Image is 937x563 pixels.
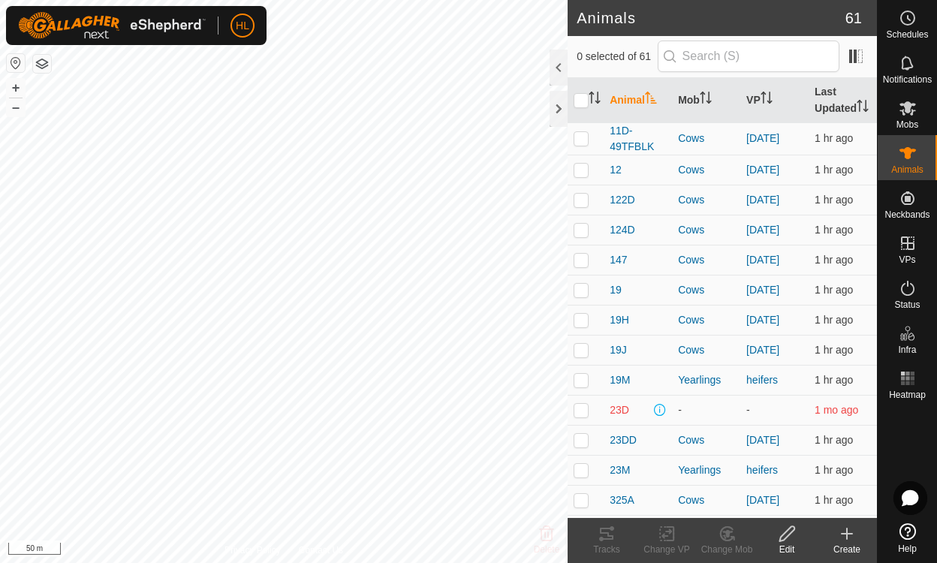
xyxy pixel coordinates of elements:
[746,254,779,266] a: [DATE]
[894,300,920,309] span: Status
[577,49,657,65] span: 0 selected of 61
[809,78,877,123] th: Last Updated
[604,78,672,123] th: Animal
[678,432,734,448] div: Cows
[815,374,853,386] span: 21 Aug 2025, 5:05 pm
[746,224,779,236] a: [DATE]
[610,402,629,418] span: 23D
[678,131,734,146] div: Cows
[678,342,734,358] div: Cows
[898,544,917,553] span: Help
[637,543,697,556] div: Change VP
[746,404,750,416] app-display-virtual-paddock-transition: -
[678,192,734,208] div: Cows
[815,494,853,506] span: 21 Aug 2025, 5:05 pm
[746,194,779,206] a: [DATE]
[878,517,937,559] a: Help
[761,94,773,106] p-sorticon: Activate to sort
[815,404,858,416] span: 28 June 2025, 12:04 pm
[883,75,932,84] span: Notifications
[678,462,734,478] div: Yearlings
[884,210,929,219] span: Neckbands
[610,432,637,448] span: 23DD
[678,222,734,238] div: Cows
[740,78,809,123] th: VP
[299,543,343,557] a: Contact Us
[678,492,734,508] div: Cows
[700,94,712,106] p-sorticon: Activate to sort
[645,94,657,106] p-sorticon: Activate to sort
[746,344,779,356] a: [DATE]
[815,344,853,356] span: 21 Aug 2025, 5:05 pm
[845,7,862,29] span: 61
[658,41,839,72] input: Search (S)
[857,102,869,114] p-sorticon: Activate to sort
[889,390,926,399] span: Heatmap
[815,194,853,206] span: 21 Aug 2025, 5:04 pm
[224,543,281,557] a: Privacy Policy
[610,222,634,238] span: 124D
[815,434,853,446] span: 21 Aug 2025, 5:04 pm
[896,120,918,129] span: Mobs
[817,543,877,556] div: Create
[815,464,853,476] span: 21 Aug 2025, 5:04 pm
[678,312,734,328] div: Cows
[746,374,778,386] a: heifers
[610,312,629,328] span: 19H
[577,9,845,27] h2: Animals
[891,165,923,174] span: Animals
[746,314,779,326] a: [DATE]
[33,55,51,73] button: Map Layers
[746,164,779,176] a: [DATE]
[7,79,25,97] button: +
[610,123,666,155] span: 11D-49TFBLK
[815,164,853,176] span: 21 Aug 2025, 5:04 pm
[746,494,779,506] a: [DATE]
[7,54,25,72] button: Reset Map
[899,255,915,264] span: VPs
[815,314,853,326] span: 21 Aug 2025, 5:05 pm
[815,254,853,266] span: 21 Aug 2025, 5:05 pm
[678,162,734,178] div: Cows
[7,98,25,116] button: –
[815,284,853,296] span: 21 Aug 2025, 5:05 pm
[746,284,779,296] a: [DATE]
[610,162,622,178] span: 12
[757,543,817,556] div: Edit
[610,372,630,388] span: 19M
[610,492,634,508] span: 325A
[610,342,627,358] span: 19J
[610,282,622,298] span: 19
[697,543,757,556] div: Change Mob
[18,12,206,39] img: Gallagher Logo
[672,78,740,123] th: Mob
[815,132,853,144] span: 21 Aug 2025, 5:04 pm
[589,94,601,106] p-sorticon: Activate to sort
[678,372,734,388] div: Yearlings
[610,462,630,478] span: 23M
[898,345,916,354] span: Infra
[886,30,928,39] span: Schedules
[746,132,779,144] a: [DATE]
[678,282,734,298] div: Cows
[577,543,637,556] div: Tracks
[610,192,634,208] span: 122D
[236,18,249,34] span: HL
[678,252,734,268] div: Cows
[678,402,734,418] div: -
[746,434,779,446] a: [DATE]
[746,464,778,476] a: heifers
[610,252,627,268] span: 147
[815,224,853,236] span: 21 Aug 2025, 5:04 pm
